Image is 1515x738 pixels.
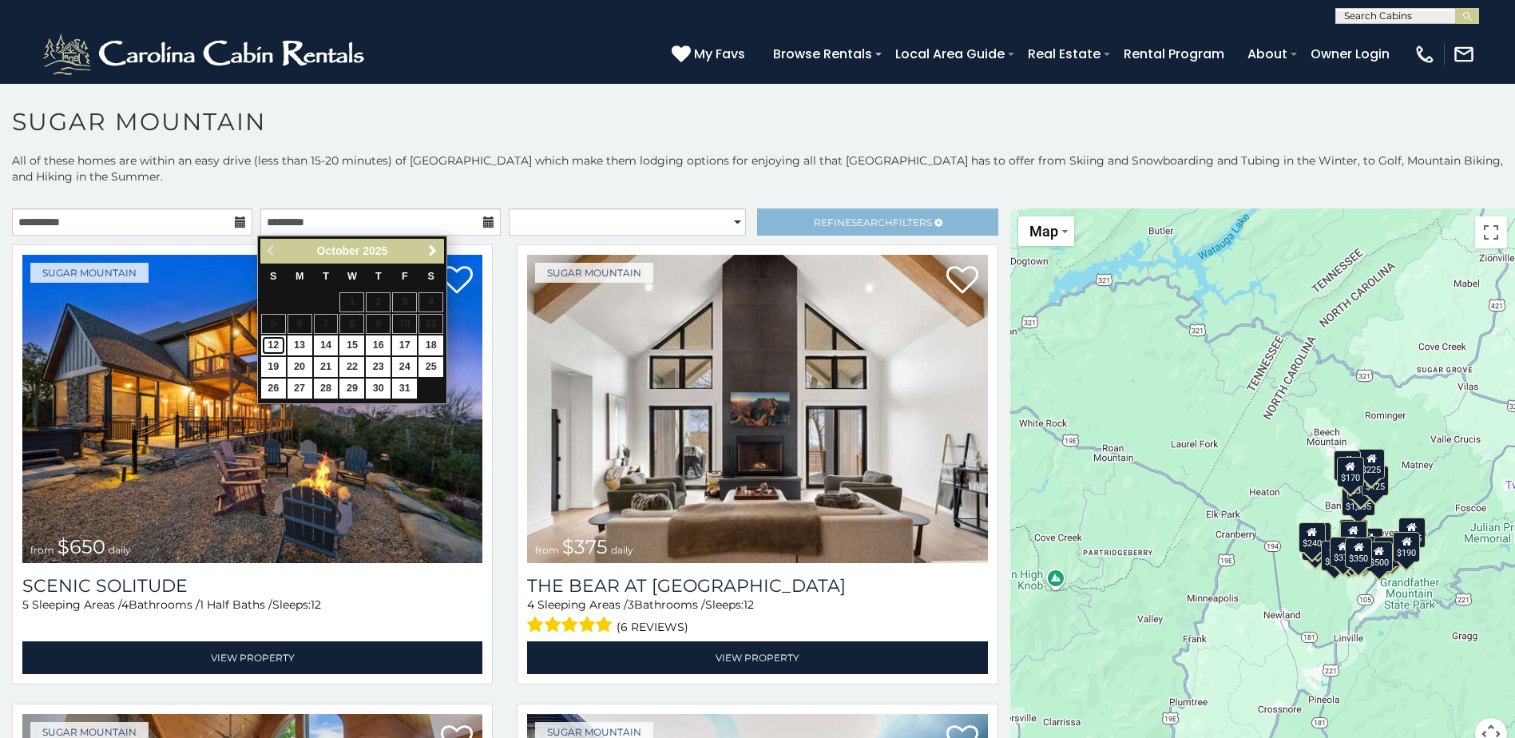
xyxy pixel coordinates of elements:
div: $650 [1320,541,1347,571]
a: 15 [339,335,364,355]
a: 26 [261,379,286,399]
a: 27 [288,379,312,399]
div: $240 [1334,450,1361,481]
div: $350 [1345,538,1372,568]
a: Browse Rentals [765,40,880,68]
span: $650 [58,535,105,558]
h3: The Bear At Sugar Mountain [527,575,987,597]
a: 20 [288,357,312,377]
span: My Favs [694,44,745,64]
a: RefineSearchFilters [757,208,997,236]
span: 12 [744,597,754,612]
a: 12 [261,335,286,355]
a: 14 [314,335,339,355]
span: October [317,244,360,257]
a: Sugar Mountain [535,263,653,283]
span: Map [1029,223,1058,240]
span: daily [109,544,131,556]
a: 31 [392,379,417,399]
a: 22 [339,357,364,377]
a: 29 [339,379,364,399]
span: Search [851,216,893,228]
a: Add to favorites [946,264,978,298]
a: 18 [418,335,443,355]
a: Owner Login [1303,40,1398,68]
span: $375 [562,535,608,558]
div: $170 [1337,457,1364,487]
span: Wednesday [347,271,357,282]
a: My Favs [672,44,749,65]
span: Friday [402,271,408,282]
button: Toggle fullscreen view [1475,216,1507,248]
a: 28 [314,379,339,399]
span: Saturday [427,271,434,282]
a: Scenic Solitude [22,575,482,597]
a: 23 [366,357,391,377]
span: 4 [527,597,534,612]
div: $300 [1340,521,1367,551]
a: 17 [392,335,417,355]
button: Change map style [1018,216,1074,246]
span: 2025 [363,244,387,257]
div: $265 [1340,519,1367,550]
span: 1 Half Baths / [200,597,272,612]
span: (6 reviews) [617,617,688,637]
a: Local Area Guide [887,40,1013,68]
span: daily [611,544,633,556]
span: Next [426,244,439,257]
a: Real Estate [1020,40,1108,68]
span: Monday [295,271,304,282]
span: 4 [121,597,129,612]
a: 13 [288,335,312,355]
img: White-1-2.png [40,30,371,78]
a: View Property [527,641,987,674]
a: Scenic Solitude from $650 daily [22,255,482,563]
span: Tuesday [323,271,329,282]
div: $155 [1398,518,1426,548]
div: $200 [1355,528,1382,558]
a: The Bear At [GEOGRAPHIC_DATA] [527,575,987,597]
a: 21 [314,357,339,377]
div: Sleeping Areas / Bathrooms / Sleeps: [22,597,482,637]
a: 24 [392,357,417,377]
span: 12 [311,597,321,612]
div: $500 [1366,542,1393,572]
img: Scenic Solitude [22,255,482,563]
a: 16 [366,335,391,355]
a: View Property [22,641,482,674]
img: mail-regular-white.png [1453,43,1475,65]
div: $240 [1298,522,1325,553]
span: 3 [628,597,634,612]
a: 19 [261,357,286,377]
div: $1,095 [1341,486,1374,516]
div: $375 [1330,537,1357,567]
a: Sugar Mountain [30,263,149,283]
div: $225 [1358,449,1385,479]
div: $125 [1362,466,1389,496]
a: 25 [418,357,443,377]
div: Sleeping Areas / Bathrooms / Sleeps: [527,597,987,637]
span: from [535,544,559,556]
img: The Bear At Sugar Mountain [527,255,987,563]
span: Refine Filters [814,216,932,228]
a: The Bear At Sugar Mountain from $375 daily [527,255,987,563]
span: from [30,544,54,556]
a: 30 [366,379,391,399]
span: Sunday [270,271,276,282]
div: $190 [1393,532,1420,562]
img: phone-regular-white.png [1414,43,1436,65]
div: $190 [1339,519,1366,550]
a: Next [422,241,442,261]
a: About [1239,40,1295,68]
div: $195 [1374,537,1401,567]
span: 5 [22,597,29,612]
a: Rental Program [1116,40,1232,68]
span: Thursday [375,271,382,282]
